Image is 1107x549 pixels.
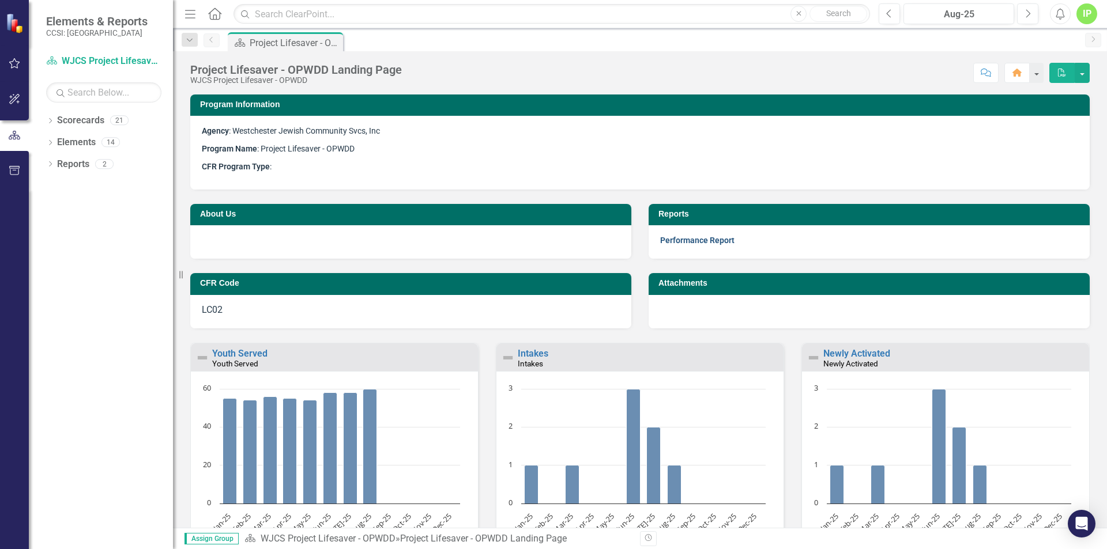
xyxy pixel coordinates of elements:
span: Assign Group [184,533,239,544]
text: 1 [814,459,818,470]
text: Feb-25 [837,511,861,535]
div: WJCS Project Lifesaver - OPWDD [190,76,402,85]
span: : [202,162,272,171]
path: Jun-25, 58. Actual. [323,393,337,504]
h3: About Us [200,210,626,218]
text: Mar-25 [551,511,575,535]
text: Jan-25 [818,511,841,534]
div: Project Lifesaver - OPWDD Landing Page [400,533,567,544]
text: Jan-25 [210,511,233,534]
text: Dec-25 [1041,511,1064,535]
strong: Agency [202,126,229,135]
text: 3 [814,383,818,393]
input: Search ClearPoint... [234,4,870,24]
path: Mar-25, 1. Actual. [565,465,579,504]
text: Oct-25 [695,511,718,534]
div: 14 [101,138,120,147]
text: 1 [509,459,513,470]
text: 2 [509,421,513,431]
text: Mar-25 [857,511,881,535]
text: Jun-25 [613,511,637,534]
text: Jan-25 [512,511,535,534]
h3: Program Information [200,100,1084,109]
div: Project Lifesaver - OPWDD Landing Page [190,63,402,76]
text: 2 [814,421,818,431]
text: Dec-25 [430,511,453,535]
text: 0 [814,497,818,508]
h3: CFR Code [200,279,626,287]
strong: Program Name [202,144,257,153]
text: Sep-25 [980,511,1003,535]
path: Jan-25, 1. Actual. [524,465,538,504]
text: 0 [207,497,211,508]
div: 21 [110,116,129,126]
text: Apr-25 [573,511,596,534]
span: Elements & Reports [46,14,148,28]
text: 40 [203,421,211,431]
path: Aug-25, 60. Actual. [363,389,377,504]
text: Jun-25 [919,511,942,534]
text: Nov-25 [1019,511,1044,535]
div: » [244,532,631,546]
text: Feb-25 [229,511,253,535]
div: 2 [95,159,114,169]
strong: CFR Program Type [202,162,270,171]
text: May-25 [592,511,616,536]
path: Mar-25, 1. Actual. [871,465,884,504]
h3: Attachments [658,279,1084,287]
span: LC02 [202,304,223,315]
text: 3 [509,383,513,393]
text: [DATE]-25 [932,511,962,542]
text: Feb-25 [532,511,555,535]
div: Aug-25 [908,7,1010,21]
a: Elements [57,136,96,149]
small: Youth Served [212,359,258,368]
text: May-25 [288,511,313,536]
path: Jul-25, 2. Actual. [952,427,966,504]
a: WJCS Project Lifesaver - OPWDD [261,533,396,544]
text: 0 [509,497,513,508]
small: Newly Activated [823,359,878,368]
path: Apr-25, 55. Actual. [283,399,297,504]
a: Youth Served [212,348,268,359]
path: Feb-25, 54. Actual. [243,400,257,504]
span: : Project Lifesaver - OPWDD [202,144,355,153]
text: Nov-25 [714,511,738,535]
path: Jun-25, 3. Actual. [626,389,640,504]
text: Sep-25 [370,511,393,535]
div: Project Lifesaver - OPWDD Landing Page [250,36,340,50]
small: Intakes [518,359,543,368]
img: Not Defined [501,351,515,365]
button: Aug-25 [903,3,1014,24]
small: CCSI: [GEOGRAPHIC_DATA] [46,28,148,37]
text: Oct-25 [390,511,413,534]
text: Sep-25 [674,511,698,535]
text: Aug-25 [653,511,677,535]
path: Jul-25, 58. Actual. [344,393,357,504]
img: Not Defined [807,351,820,365]
h3: Reports [658,210,1084,218]
text: 20 [203,459,211,470]
path: Jan-25, 1. Actual. [830,465,844,504]
img: Not Defined [195,351,209,365]
a: Performance Report [660,236,735,245]
input: Search Below... [46,82,161,103]
path: Jul-25, 2. Actual. [646,427,660,504]
path: Mar-25, 56. Actual. [263,397,277,504]
span: : Westchester Jewish Community Svcs, Inc [202,126,380,135]
a: WJCS Project Lifesaver - OPWDD [46,55,161,68]
div: Open Intercom Messenger [1068,510,1095,537]
text: [DATE]-25 [322,511,353,542]
text: Apr-25 [270,511,293,534]
text: Nov-25 [409,511,433,535]
path: May-25, 54. Actual. [303,400,317,504]
path: Aug-25, 1. Actual. [667,465,681,504]
text: Aug-25 [959,511,983,535]
div: IP [1076,3,1097,24]
a: Intakes [518,348,548,359]
button: Search [809,6,867,22]
text: Mar-25 [248,511,273,535]
path: Aug-25, 1. Actual. [973,465,986,504]
text: Aug-25 [349,511,374,535]
text: 60 [203,383,211,393]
